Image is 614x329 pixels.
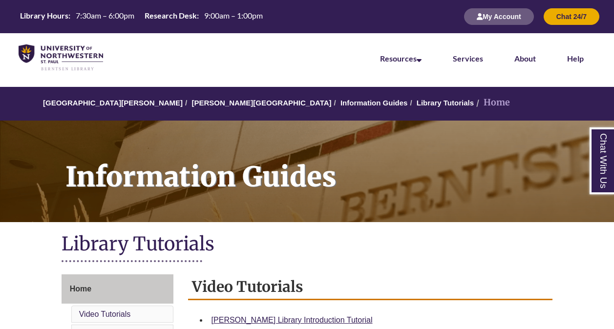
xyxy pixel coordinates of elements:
[474,96,510,110] li: Home
[76,11,134,20] span: 7:30am – 6:00pm
[62,232,553,258] h1: Library Tutorials
[464,12,534,21] a: My Account
[19,44,103,71] img: UNWSP Library Logo
[514,54,536,63] a: About
[340,99,408,107] a: Information Guides
[79,310,131,318] a: Video Tutorials
[417,99,474,107] a: Library Tutorials
[453,54,483,63] a: Services
[204,11,263,20] span: 9:00am – 1:00pm
[188,274,553,300] h2: Video Tutorials
[16,10,267,23] a: Hours Today
[191,99,331,107] a: [PERSON_NAME][GEOGRAPHIC_DATA]
[544,12,599,21] a: Chat 24/7
[464,8,534,25] button: My Account
[16,10,267,22] table: Hours Today
[70,285,91,293] span: Home
[380,54,422,63] a: Resources
[141,10,200,21] th: Research Desk:
[544,8,599,25] button: Chat 24/7
[567,54,584,63] a: Help
[55,121,614,209] h1: Information Guides
[16,10,72,21] th: Library Hours:
[62,274,173,304] a: Home
[212,316,373,324] a: [PERSON_NAME] Library Introduction Tutorial
[43,99,183,107] a: [GEOGRAPHIC_DATA][PERSON_NAME]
